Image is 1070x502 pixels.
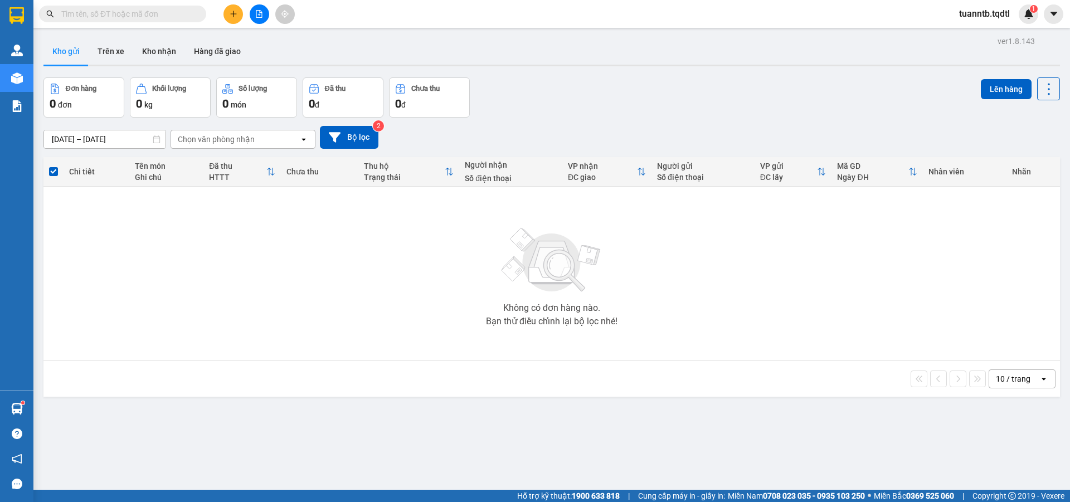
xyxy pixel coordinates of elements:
[209,173,266,182] div: HTTT
[309,97,315,110] span: 0
[568,162,637,170] div: VP nhận
[401,100,406,109] span: đ
[11,100,23,112] img: solution-icon
[222,97,228,110] span: 0
[1030,5,1038,13] sup: 1
[281,10,289,18] span: aim
[928,167,1000,176] div: Nhân viên
[185,38,250,65] button: Hàng đã giao
[58,100,72,109] span: đơn
[831,157,923,187] th: Toggle SortBy
[837,162,908,170] div: Mã GD
[299,135,308,144] svg: open
[223,4,243,24] button: plus
[152,85,186,92] div: Khối lượng
[568,173,637,182] div: ĐC giao
[1012,167,1054,176] div: Nhãn
[486,317,617,326] div: Bạn thử điều chỉnh lại bộ lọc nhé!
[203,157,281,187] th: Toggle SortBy
[286,167,353,176] div: Chưa thu
[760,162,818,170] div: VP gửi
[250,4,269,24] button: file-add
[230,10,237,18] span: plus
[996,373,1030,384] div: 10 / trang
[1049,9,1059,19] span: caret-down
[364,162,445,170] div: Thu hộ
[517,490,620,502] span: Hỗ trợ kỹ thuật:
[389,77,470,118] button: Chưa thu0đ
[11,45,23,56] img: warehouse-icon
[144,100,153,109] span: kg
[728,490,865,502] span: Miền Nam
[572,491,620,500] strong: 1900 633 818
[364,173,445,182] div: Trạng thái
[503,304,600,313] div: Không có đơn hàng nào.
[315,100,319,109] span: đ
[657,173,749,182] div: Số điện thoại
[89,38,133,65] button: Trên xe
[46,10,54,18] span: search
[1032,5,1035,13] span: 1
[868,494,871,498] span: ⚪️
[12,428,22,439] span: question-circle
[12,454,22,464] span: notification
[66,85,96,92] div: Đơn hàng
[216,77,297,118] button: Số lượng0món
[209,162,266,170] div: Đã thu
[1024,9,1034,19] img: icon-new-feature
[43,77,124,118] button: Đơn hàng0đơn
[178,134,255,145] div: Chọn văn phòng nhận
[325,85,346,92] div: Đã thu
[135,162,198,170] div: Tên món
[21,401,25,404] sup: 1
[11,403,23,415] img: warehouse-icon
[465,174,557,183] div: Số điện thoại
[255,10,263,18] span: file-add
[373,120,384,131] sup: 2
[11,72,23,84] img: warehouse-icon
[61,8,193,20] input: Tìm tên, số ĐT hoặc mã đơn
[411,85,440,92] div: Chưa thu
[43,38,89,65] button: Kho gửi
[465,160,557,169] div: Người nhận
[69,167,123,176] div: Chi tiết
[950,7,1019,21] span: tuanntb.tqdtl
[906,491,954,500] strong: 0369 525 060
[981,79,1032,99] button: Lên hàng
[1044,4,1063,24] button: caret-down
[638,490,725,502] span: Cung cấp máy in - giấy in:
[657,162,749,170] div: Người gửi
[130,77,211,118] button: Khối lượng0kg
[395,97,401,110] span: 0
[837,173,908,182] div: Ngày ĐH
[44,130,166,148] input: Select a date range.
[628,490,630,502] span: |
[760,173,818,182] div: ĐC lấy
[303,77,383,118] button: Đã thu0đ
[874,490,954,502] span: Miền Bắc
[50,97,56,110] span: 0
[135,173,198,182] div: Ghi chú
[275,4,295,24] button: aim
[320,126,378,149] button: Bộ lọc
[1008,492,1016,500] span: copyright
[1039,374,1048,383] svg: open
[231,100,246,109] span: món
[962,490,964,502] span: |
[9,7,24,24] img: logo-vxr
[133,38,185,65] button: Kho nhận
[358,157,459,187] th: Toggle SortBy
[496,221,607,299] img: svg+xml;base64,PHN2ZyBjbGFzcz0ibGlzdC1wbHVnX19zdmciIHhtbG5zPSJodHRwOi8vd3d3LnczLm9yZy8yMDAwL3N2Zy...
[562,157,651,187] th: Toggle SortBy
[998,35,1035,47] div: ver 1.8.143
[12,479,22,489] span: message
[239,85,267,92] div: Số lượng
[763,491,865,500] strong: 0708 023 035 - 0935 103 250
[755,157,832,187] th: Toggle SortBy
[136,97,142,110] span: 0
